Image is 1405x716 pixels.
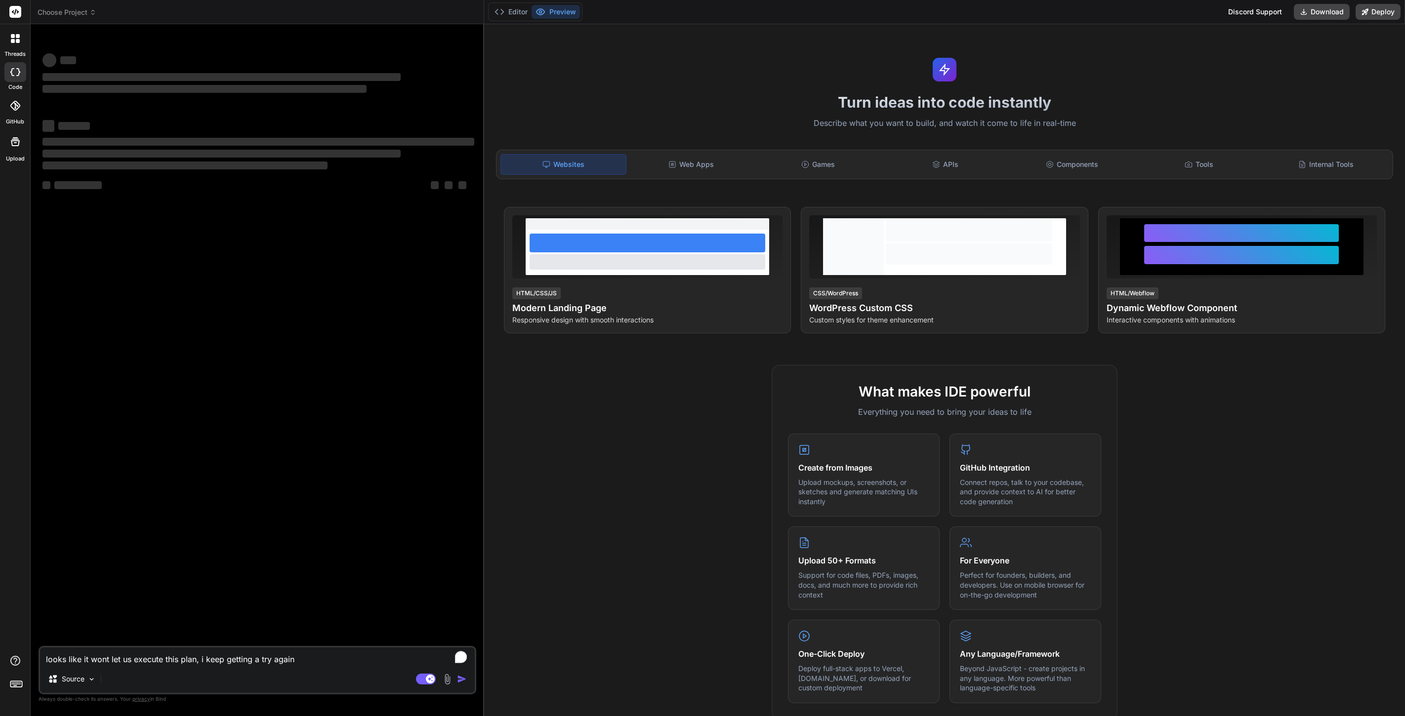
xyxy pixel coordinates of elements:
[788,381,1101,402] h2: What makes IDE powerful
[42,150,401,158] span: ‌
[42,181,50,189] span: ‌
[60,56,76,64] span: ‌
[42,73,401,81] span: ‌
[1264,154,1389,175] div: Internal Tools
[798,555,929,566] h4: Upload 50+ Formats
[457,674,467,684] img: icon
[87,675,96,683] img: Pick Models
[960,477,1091,507] p: Connect repos, talk to your codebase, and provide context to AI for better code generation
[42,53,56,67] span: ‌
[6,118,24,126] label: GitHub
[1222,4,1288,20] div: Discord Support
[532,5,580,19] button: Preview
[960,648,1091,660] h4: Any Language/Framework
[42,138,474,146] span: ‌
[1010,154,1135,175] div: Components
[1356,4,1401,20] button: Deploy
[8,83,22,91] label: code
[798,648,929,660] h4: One-Click Deploy
[132,696,150,702] span: privacy
[1107,287,1158,299] div: HTML/Webflow
[960,555,1091,566] h4: For Everyone
[809,287,862,299] div: CSS/WordPress
[490,93,1399,111] h1: Turn ideas into code instantly
[512,287,561,299] div: HTML/CSS/JS
[445,181,453,189] span: ‌
[58,122,90,130] span: ‌
[4,50,26,58] label: threads
[798,570,929,599] p: Support for code files, PDFs, images, docs, and much more to provide rich context
[960,664,1091,693] p: Beyond JavaScript - create projects in any language. More powerful than language-specific tools
[42,161,328,169] span: ‌
[512,315,783,325] p: Responsive design with smooth interactions
[42,120,54,132] span: ‌
[490,117,1399,130] p: Describe what you want to build, and watch it come to life in real-time
[882,154,1007,175] div: APIs
[960,570,1091,599] p: Perfect for founders, builders, and developers. Use on mobile browser for on-the-go development
[1294,4,1350,20] button: Download
[62,674,84,684] p: Source
[798,477,929,507] p: Upload mockups, screenshots, or sketches and generate matching UIs instantly
[809,301,1079,315] h4: WordPress Custom CSS
[755,154,880,175] div: Games
[809,315,1079,325] p: Custom styles for theme enhancement
[798,462,929,474] h4: Create from Images
[42,85,367,93] span: ‌
[39,694,476,704] p: Always double-check its answers. Your in Bind
[431,181,439,189] span: ‌
[512,301,783,315] h4: Modern Landing Page
[491,5,532,19] button: Editor
[1107,301,1377,315] h4: Dynamic Webflow Component
[960,462,1091,474] h4: GitHub Integration
[40,647,475,665] textarea: To enrich screen reader interactions, please activate Accessibility in Grammarly extension settings
[458,181,466,189] span: ‌
[1107,315,1377,325] p: Interactive components with animations
[6,155,25,163] label: Upload
[798,664,929,693] p: Deploy full-stack apps to Vercel, [DOMAIN_NAME], or download for custom deployment
[54,181,102,189] span: ‌
[500,154,626,175] div: Websites
[788,406,1101,418] p: Everything you need to bring your ideas to life
[38,7,96,17] span: Choose Project
[442,674,453,685] img: attachment
[1137,154,1262,175] div: Tools
[628,154,753,175] div: Web Apps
